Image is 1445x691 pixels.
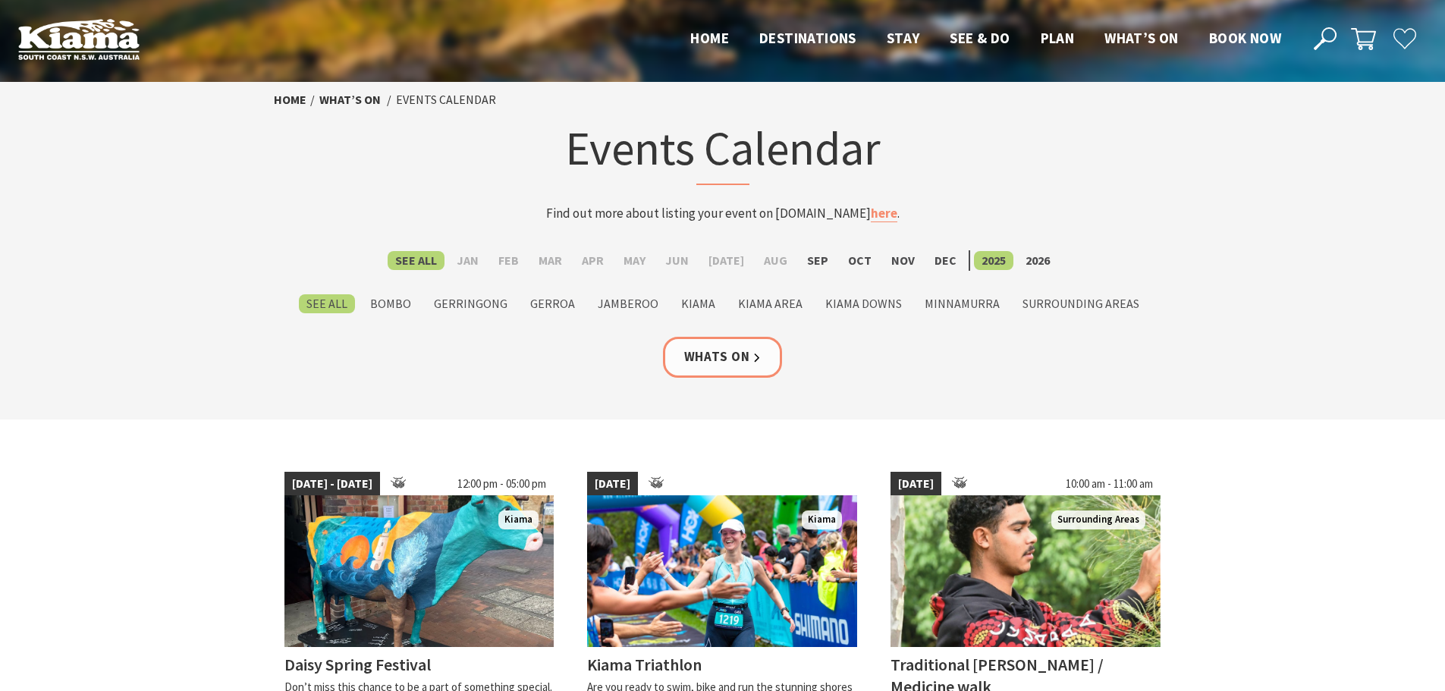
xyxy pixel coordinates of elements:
[587,654,702,675] h4: Kiama Triathlon
[840,251,879,270] label: Oct
[426,203,1020,224] p: Find out more about listing your event on [DOMAIN_NAME] .
[887,29,920,47] span: Stay
[498,510,539,529] span: Kiama
[284,654,431,675] h4: Daisy Spring Festival
[1018,251,1057,270] label: 2026
[690,29,729,47] span: Home
[531,251,570,270] label: Mar
[799,251,836,270] label: Sep
[1104,29,1179,47] span: What’s On
[658,251,696,270] label: Jun
[950,29,1010,47] span: See & Do
[587,472,638,496] span: [DATE]
[730,294,810,313] label: Kiama Area
[18,18,140,60] img: Kiama Logo
[974,251,1013,270] label: 2025
[523,294,583,313] label: Gerroa
[388,251,444,270] label: See All
[363,294,419,313] label: Bombo
[871,205,897,222] a: here
[319,92,381,108] a: What’s On
[675,27,1296,52] nav: Main Menu
[1041,29,1075,47] span: Plan
[1051,510,1145,529] span: Surrounding Areas
[818,294,909,313] label: Kiama Downs
[284,472,380,496] span: [DATE] - [DATE]
[674,294,723,313] label: Kiama
[759,29,856,47] span: Destinations
[663,337,783,377] a: Whats On
[802,510,842,529] span: Kiama
[396,90,496,110] li: Events Calendar
[274,92,306,108] a: Home
[1015,294,1147,313] label: Surrounding Areas
[701,251,752,270] label: [DATE]
[587,495,857,647] img: kiamatriathlon
[426,294,515,313] label: Gerringong
[927,251,964,270] label: Dec
[616,251,653,270] label: May
[574,251,611,270] label: Apr
[491,251,526,270] label: Feb
[299,294,355,313] label: See All
[1209,29,1281,47] span: Book now
[590,294,666,313] label: Jamberoo
[449,251,486,270] label: Jan
[426,118,1020,185] h1: Events Calendar
[756,251,795,270] label: Aug
[884,251,922,270] label: Nov
[891,472,941,496] span: [DATE]
[1058,472,1161,496] span: 10:00 am - 11:00 am
[917,294,1007,313] label: Minnamurra
[284,495,554,647] img: Dairy Cow Art
[450,472,554,496] span: 12:00 pm - 05:00 pm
